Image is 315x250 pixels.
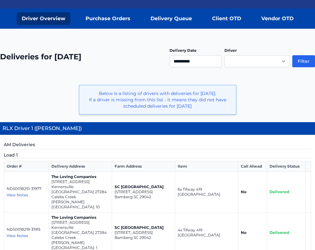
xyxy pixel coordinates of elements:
[115,189,172,194] p: [STREET_ADDRESS]
[238,161,267,172] th: Call Ahead
[7,227,46,232] p: NDS0018219-31915
[270,230,289,235] span: Delivered
[51,225,109,235] p: Kernersville [GEOGRAPHIC_DATA] 27284
[7,186,46,191] p: NDS0018251-31977
[51,194,109,210] p: Calebs Creek [PERSON_NAME][GEOGRAPHIC_DATA]: 10
[51,179,109,184] p: [STREET_ADDRESS]
[112,161,175,172] th: Farm Address
[175,172,238,212] td: 6x Tifway 419 [GEOGRAPHIC_DATA]
[146,12,197,25] a: Delivery Queue
[49,161,112,172] th: Delivery Address
[115,230,172,235] p: [STREET_ADDRESS]
[241,189,247,194] strong: No
[4,161,49,172] th: Order #
[267,161,305,172] th: Delivery Status
[115,184,172,189] p: SC [GEOGRAPHIC_DATA]
[115,194,172,199] p: Bamberg SC 29042
[270,189,289,194] span: Delivered
[7,193,28,197] span: View Notes
[224,48,237,53] label: Driver
[292,55,315,67] button: Filter
[80,12,135,25] a: Purchase Orders
[51,174,109,179] p: The Loving Companies
[51,184,109,194] p: Kernersville [GEOGRAPHIC_DATA] 27284
[84,90,231,109] p: Below is a listing of drivers with deliveries for [DATE]. If a driver is missing from this list -...
[4,152,311,158] h5: Load 1
[7,233,28,238] span: View Notes
[51,220,109,225] p: [STREET_ADDRESS]
[115,225,172,230] p: SC [GEOGRAPHIC_DATA]
[241,230,247,235] strong: No
[207,12,246,25] a: Client OTD
[17,12,70,25] a: Driver Overview
[4,141,311,149] h5: AM Deliveries
[175,161,238,172] th: Item
[169,48,197,53] label: Delivery Date
[115,235,172,240] p: Bamberg SC 29042
[256,12,299,25] a: Vendor OTD
[51,215,109,220] p: The Loving Companies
